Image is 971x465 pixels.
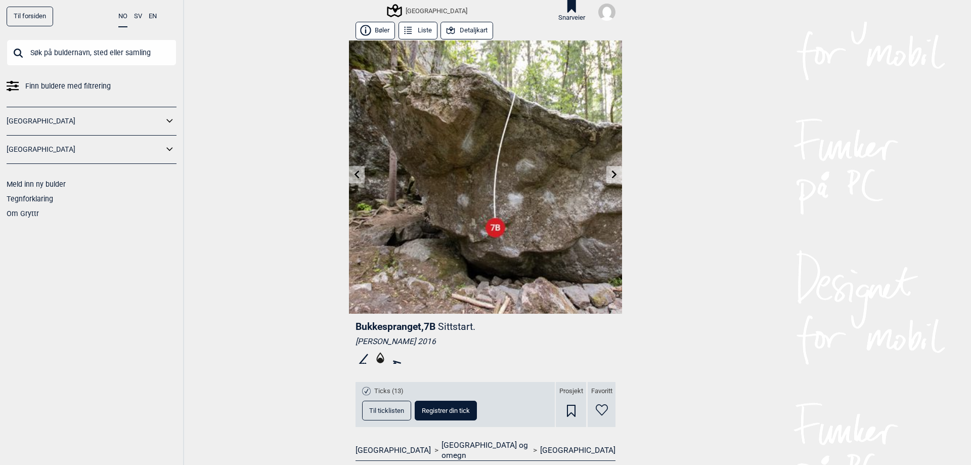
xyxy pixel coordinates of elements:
[442,440,529,461] a: [GEOGRAPHIC_DATA] og omegn
[356,336,615,347] div: [PERSON_NAME] 2016
[362,401,411,420] button: Til ticklisten
[356,445,431,455] a: [GEOGRAPHIC_DATA]
[556,382,586,427] div: Prosjekt
[7,195,53,203] a: Tegnforklaring
[422,407,470,414] span: Registrer din tick
[149,7,157,26] button: EN
[7,39,176,66] input: Søk på buldernavn, sted eller samling
[7,142,163,157] a: [GEOGRAPHIC_DATA]
[349,40,622,314] img: Bukkespranget 200915
[440,22,493,39] button: Detaljkart
[399,22,437,39] button: Liste
[438,321,475,332] p: Sittstart.
[598,4,615,21] img: User fallback1
[540,445,615,455] a: [GEOGRAPHIC_DATA]
[388,5,467,17] div: [GEOGRAPHIC_DATA]
[7,79,176,94] a: Finn buldere med filtrering
[118,7,127,27] button: NO
[356,22,395,39] button: Bøler
[374,387,404,396] span: Ticks (13)
[356,440,615,461] nav: > >
[369,407,404,414] span: Til ticklisten
[7,180,66,188] a: Meld inn ny bulder
[591,387,612,396] span: Favoritt
[415,401,477,420] button: Registrer din tick
[356,321,435,332] span: Bukkespranget , 7B
[7,7,53,26] a: Til forsiden
[7,209,39,218] a: Om Gryttr
[134,7,142,26] button: SV
[7,114,163,129] a: [GEOGRAPHIC_DATA]
[25,79,111,94] span: Finn buldere med filtrering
